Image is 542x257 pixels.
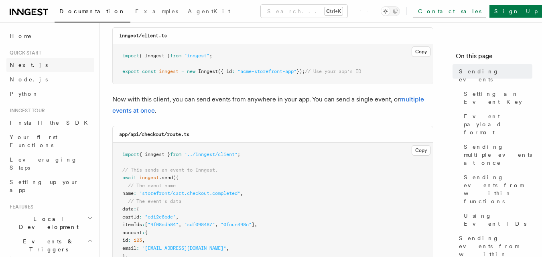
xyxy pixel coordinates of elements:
button: Events & Triggers [6,234,94,257]
span: Event payload format [464,112,532,136]
a: Install the SDK [6,115,94,130]
span: "9f08sdh84" [148,222,179,227]
span: const [142,69,156,74]
span: import [122,152,139,157]
span: Inngest tour [6,107,45,114]
button: Toggle dark mode [381,6,400,16]
button: Search...Ctrl+K [261,5,347,18]
span: { [136,206,139,212]
span: , [179,222,181,227]
a: Contact sales [413,5,486,18]
a: Home [6,29,94,43]
span: 123 [134,237,142,243]
span: "sdf098487" [184,222,215,227]
span: Quick start [6,50,41,56]
code: app/api/checkout/route.ts [119,132,189,137]
span: data [122,206,134,212]
span: , [240,190,243,196]
span: AgentKit [188,8,230,14]
span: Using Event IDs [464,212,532,228]
span: : [134,190,136,196]
span: : [142,222,145,227]
a: Sending events [456,64,532,87]
span: { Inngest } [139,53,170,59]
span: await [122,175,136,180]
a: Using Event IDs [461,208,532,231]
span: cartId [122,214,139,220]
span: ({ id [218,69,232,74]
span: inngest [139,175,159,180]
span: Local Development [6,215,87,231]
button: Copy [412,47,430,57]
a: Examples [130,2,183,22]
span: // The event name [128,183,176,188]
p: Now with this client, you can send events from anywhere in your app. You can send a single event,... [112,94,433,116]
span: [ [145,222,148,227]
span: Examples [135,8,178,14]
a: Node.js [6,72,94,87]
span: // The event's data [128,198,181,204]
span: new [187,69,195,74]
button: Local Development [6,212,94,234]
span: , [226,245,229,251]
span: : [142,230,145,235]
span: email [122,245,136,251]
span: Features [6,204,33,210]
span: { [145,230,148,235]
span: Inngest [198,69,218,74]
span: , [176,214,179,220]
button: Copy [412,145,430,156]
span: // This sends an event to Inngest. [122,167,218,173]
h4: On this page [456,51,532,64]
span: from [170,152,181,157]
span: itemIds [122,222,142,227]
span: "[EMAIL_ADDRESS][DOMAIN_NAME]" [142,245,226,251]
span: "storefront/cart.checkout.completed" [139,190,240,196]
span: : [128,237,131,243]
span: , [142,237,145,243]
a: Sending multiple events at once [461,140,532,170]
span: Python [10,91,39,97]
span: = [181,69,184,74]
span: Next.js [10,62,48,68]
span: Home [10,32,32,40]
code: inngest/client.ts [119,33,167,38]
span: "ed12c8bde" [145,214,176,220]
span: , [215,222,218,227]
span: "acme-storefront-app" [238,69,296,74]
span: Events & Triggers [6,237,87,253]
span: "0fnun498n" [221,222,252,227]
a: Next.js [6,58,94,72]
span: Sending multiple events at once [464,143,532,167]
a: Event payload format [461,109,532,140]
span: Sending events from within functions [464,173,532,205]
span: Node.js [10,76,48,83]
span: : [139,214,142,220]
span: ({ [173,175,179,180]
span: .send [159,175,173,180]
span: export [122,69,139,74]
span: Your first Functions [10,134,57,148]
span: { inngest } [139,152,170,157]
a: Sending events from within functions [461,170,532,208]
span: // Use your app's ID [305,69,361,74]
a: Leveraging Steps [6,152,94,175]
span: from [170,53,181,59]
a: Setting an Event Key [461,87,532,109]
span: id [122,237,128,243]
span: : [136,245,139,251]
span: Setting an Event Key [464,90,532,106]
span: account [122,230,142,235]
span: Setting up your app [10,179,79,193]
span: "inngest" [184,53,209,59]
span: Leveraging Steps [10,156,77,171]
span: Install the SDK [10,119,93,126]
span: : [134,206,136,212]
span: ] [252,222,254,227]
a: Documentation [55,2,130,22]
span: , [254,222,257,227]
a: AgentKit [183,2,235,22]
a: Python [6,87,94,101]
span: Sending events [459,67,532,83]
span: "../inngest/client" [184,152,238,157]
